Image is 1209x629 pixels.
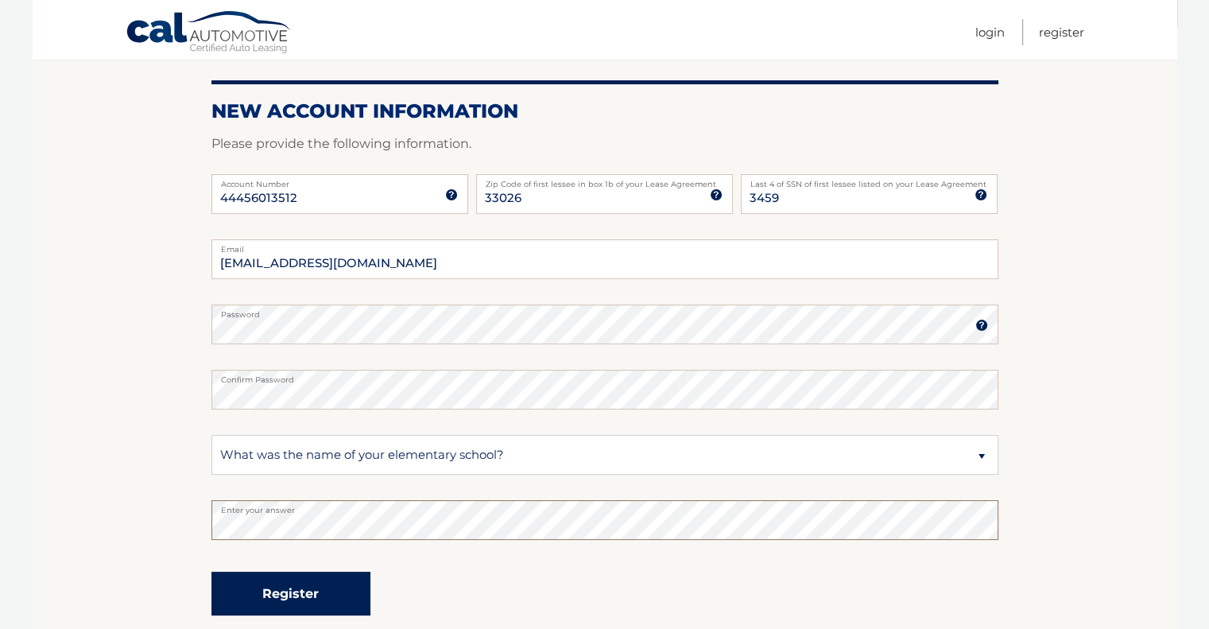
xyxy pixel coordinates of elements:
h2: New Account Information [211,99,998,123]
img: tooltip.svg [975,319,988,332]
a: Login [975,19,1005,45]
input: Email [211,239,998,279]
label: Password [211,305,998,317]
label: Last 4 of SSN of first lessee listed on your Lease Agreement [741,174,998,187]
a: Register [1039,19,1084,45]
label: Confirm Password [211,370,998,382]
input: SSN or EIN (last 4 digits only) [741,174,998,214]
button: Register [211,572,370,615]
label: Enter your answer [211,500,998,513]
input: Account Number [211,174,468,214]
label: Email [211,239,998,252]
a: Cal Automotive [126,10,293,56]
label: Zip Code of first lessee in box 1b of your Lease Agreement [476,174,733,187]
img: tooltip.svg [975,188,987,201]
img: tooltip.svg [445,188,458,201]
img: tooltip.svg [710,188,723,201]
p: Please provide the following information. [211,133,998,155]
label: Account Number [211,174,468,187]
input: Zip Code [476,174,733,214]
